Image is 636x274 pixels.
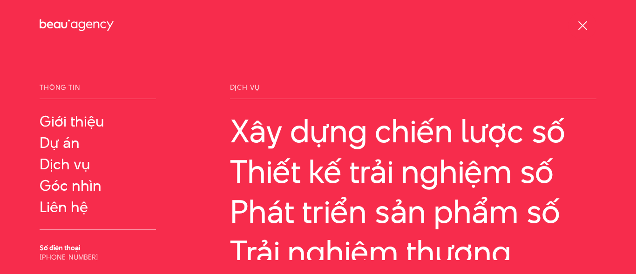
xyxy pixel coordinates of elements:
a: Dự án [40,134,156,151]
a: Giới thiệu [40,113,156,130]
a: Góc nhìn [40,177,156,194]
span: Dịch vụ [230,84,596,99]
a: Liên hệ [40,199,156,215]
a: Phát triển sản phẩm số [230,194,596,229]
a: Dịch vụ [40,156,156,173]
a: Thiết kế trải nghiệm số [230,154,596,189]
a: [PHONE_NUMBER] [40,252,98,262]
span: Thông tin [40,84,156,99]
b: Số điện thoại [40,243,80,253]
a: Xây dựng chiến lược số [230,113,596,149]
